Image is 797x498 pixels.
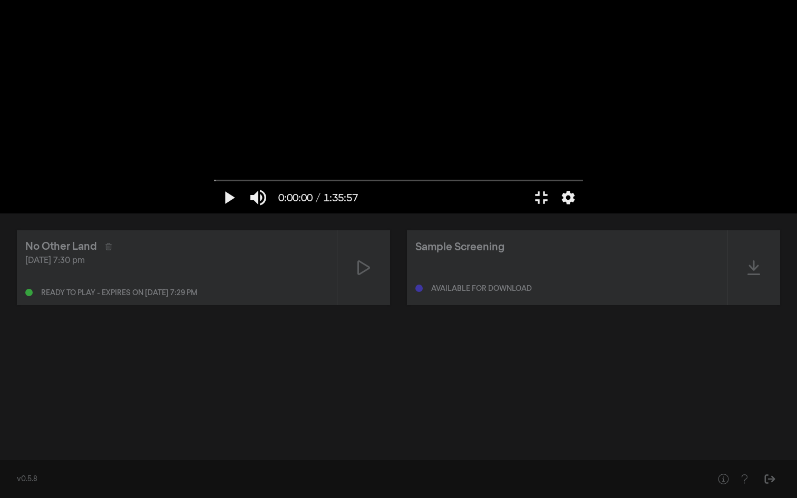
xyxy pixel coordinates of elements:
button: Exit full screen [527,182,556,213]
button: Play [214,182,244,213]
div: Sample Screening [415,239,504,255]
button: More settings [556,182,580,213]
button: Help [713,468,734,490]
div: Available for download [431,285,532,292]
button: 0:00:00 / 1:35:57 [273,182,363,213]
button: Sign Out [759,468,780,490]
div: [DATE] 7:30 pm [25,255,328,267]
div: Ready to play - expires on [DATE] 7:29 pm [41,289,197,297]
div: v0.5.8 [17,474,692,485]
button: Mute [244,182,273,213]
div: No Other Land [25,239,97,255]
button: Help [734,468,755,490]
